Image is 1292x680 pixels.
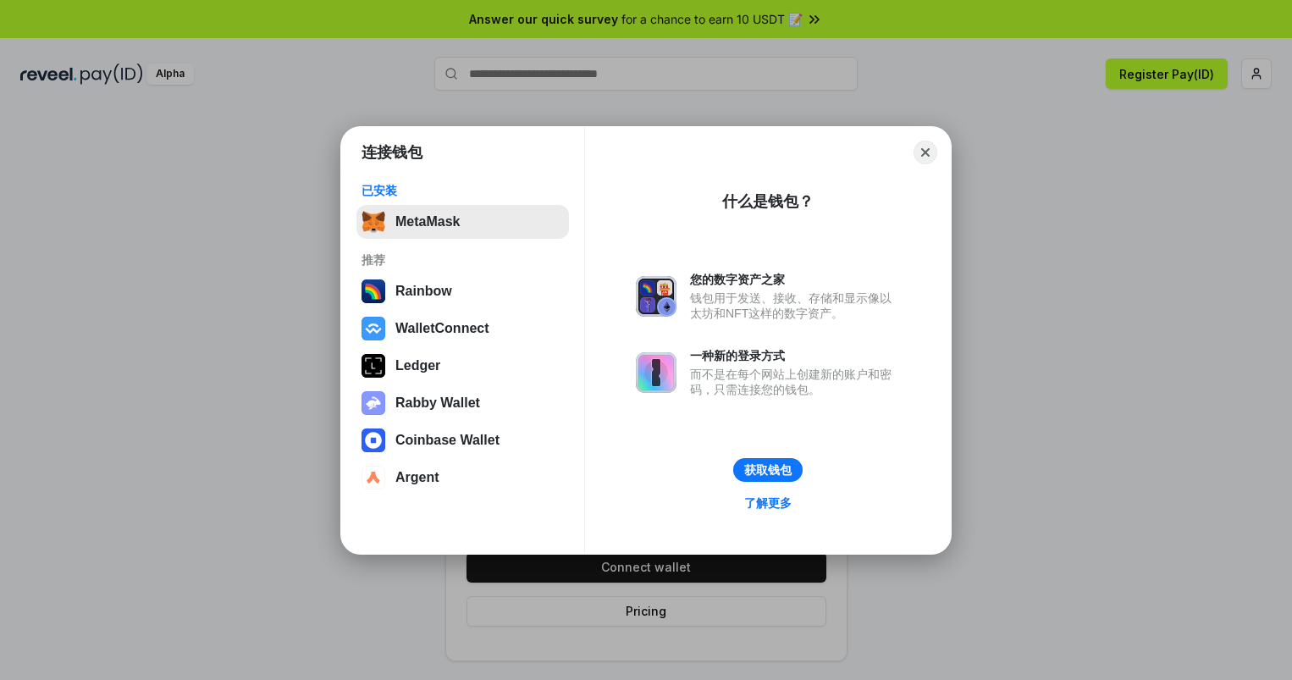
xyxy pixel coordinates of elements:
button: WalletConnect [356,312,569,346]
img: svg+xml,%3Csvg%20width%3D%22120%22%20height%3D%22120%22%20viewBox%3D%220%200%20120%20120%22%20fil... [362,279,385,303]
img: svg+xml,%3Csvg%20xmlns%3D%22http%3A%2F%2Fwww.w3.org%2F2000%2Fsvg%22%20fill%3D%22none%22%20viewBox... [636,352,676,393]
img: svg+xml,%3Csvg%20xmlns%3D%22http%3A%2F%2Fwww.w3.org%2F2000%2Fsvg%22%20fill%3D%22none%22%20viewBox... [362,391,385,415]
div: WalletConnect [395,321,489,336]
div: 您的数字资产之家 [690,272,900,287]
img: svg+xml,%3Csvg%20width%3D%2228%22%20height%3D%2228%22%20viewBox%3D%220%200%2028%2028%22%20fill%3D... [362,317,385,340]
div: 一种新的登录方式 [690,348,900,363]
div: Ledger [395,358,440,373]
img: svg+xml,%3Csvg%20xmlns%3D%22http%3A%2F%2Fwww.w3.org%2F2000%2Fsvg%22%20width%3D%2228%22%20height%3... [362,354,385,378]
img: svg+xml,%3Csvg%20width%3D%2228%22%20height%3D%2228%22%20viewBox%3D%220%200%2028%2028%22%20fill%3D... [362,466,385,489]
button: 获取钱包 [733,458,803,482]
div: 而不是在每个网站上创建新的账户和密码，只需连接您的钱包。 [690,367,900,397]
div: MetaMask [395,214,460,229]
img: svg+xml,%3Csvg%20xmlns%3D%22http%3A%2F%2Fwww.w3.org%2F2000%2Fsvg%22%20fill%3D%22none%22%20viewBox... [636,276,676,317]
div: 获取钱包 [744,462,792,478]
button: Ledger [356,349,569,383]
div: Rainbow [395,284,452,299]
div: Coinbase Wallet [395,433,500,448]
h1: 连接钱包 [362,142,422,163]
div: 钱包用于发送、接收、存储和显示像以太坊和NFT这样的数字资产。 [690,290,900,321]
div: 推荐 [362,252,564,268]
button: Close [914,141,937,164]
div: 了解更多 [744,495,792,511]
button: Rainbow [356,274,569,308]
button: Argent [356,461,569,495]
button: Rabby Wallet [356,386,569,420]
img: svg+xml,%3Csvg%20width%3D%2228%22%20height%3D%2228%22%20viewBox%3D%220%200%2028%2028%22%20fill%3D... [362,428,385,452]
div: Rabby Wallet [395,395,480,411]
div: 已安装 [362,183,564,198]
button: Coinbase Wallet [356,423,569,457]
div: 什么是钱包？ [722,191,814,212]
img: svg+xml,%3Csvg%20fill%3D%22none%22%20height%3D%2233%22%20viewBox%3D%220%200%2035%2033%22%20width%... [362,210,385,234]
div: Argent [395,470,439,485]
a: 了解更多 [734,492,802,514]
button: MetaMask [356,205,569,239]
